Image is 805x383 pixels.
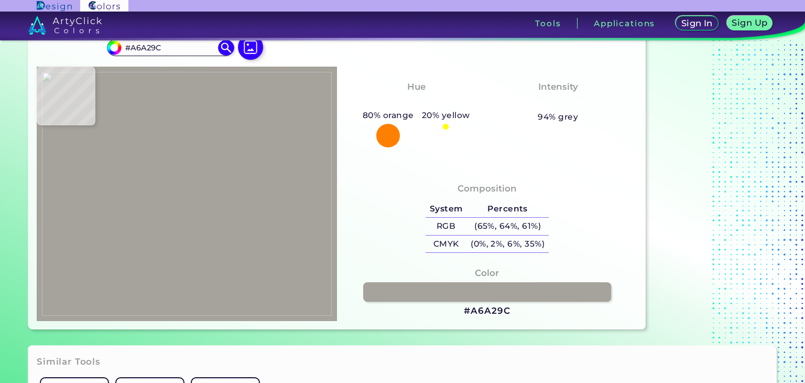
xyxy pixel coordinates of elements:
h5: 80% orange [358,109,418,122]
a: Sign Up [729,17,770,30]
a: Sign In [678,17,716,30]
h4: Composition [458,181,517,196]
h5: Sign In [683,19,711,27]
h5: 20% yellow [418,109,474,122]
img: logo_artyclick_colors_white.svg [28,16,102,35]
h5: Sign Up [734,19,766,27]
h5: System [426,200,466,218]
h3: Tools [535,19,561,27]
img: icon picture [238,35,263,60]
img: icon search [218,40,234,56]
h5: (0%, 2%, 6%, 35%) [466,236,548,253]
h4: Intensity [538,79,578,94]
img: ArtyClick Design logo [37,1,72,11]
h3: #A6A29C [464,305,510,317]
h5: 94% grey [538,110,578,124]
h4: Hue [407,79,426,94]
h3: Applications [594,19,655,27]
h4: Color [475,265,499,281]
h5: (65%, 64%, 61%) [466,218,548,235]
h3: Almost None [521,96,595,109]
img: 3cf7a099-6a76-48d3-a374-7f601ae94f5d [42,72,332,316]
h3: Yellowish Orange [369,96,464,109]
h5: RGB [426,218,466,235]
input: type color.. [122,41,219,55]
h5: Percents [466,200,548,218]
h3: Similar Tools [37,356,101,368]
h5: CMYK [426,236,466,253]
